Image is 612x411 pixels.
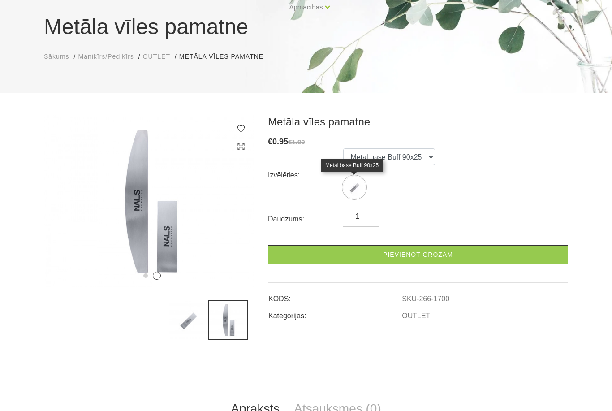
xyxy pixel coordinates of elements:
[153,272,161,280] button: 2 of 2
[268,137,272,146] span: €
[268,168,343,182] div: Izvēlēties:
[208,300,248,340] img: ...
[143,273,148,278] button: 1 of 2
[179,52,272,61] li: Metāla vīles pamatne
[78,52,134,61] a: Manikīrs/Pedikīrs
[44,53,69,60] span: Sākums
[44,115,254,287] img: ...
[44,52,69,61] a: Sākums
[169,300,208,340] img: ...
[268,115,568,129] h3: Metāla vīles pamatne
[143,53,170,60] span: OUTLET
[288,138,305,146] s: €1.90
[268,212,343,226] div: Daudzums:
[402,312,430,320] a: OUTLET
[272,137,288,146] span: 0.95
[78,53,134,60] span: Manikīrs/Pedikīrs
[268,245,568,264] a: Pievienot grozam
[268,287,401,304] td: KODS:
[402,295,449,303] a: SKU-266-1700
[343,176,366,199] img: ...
[268,304,401,321] td: Kategorijas:
[143,52,170,61] a: OUTLET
